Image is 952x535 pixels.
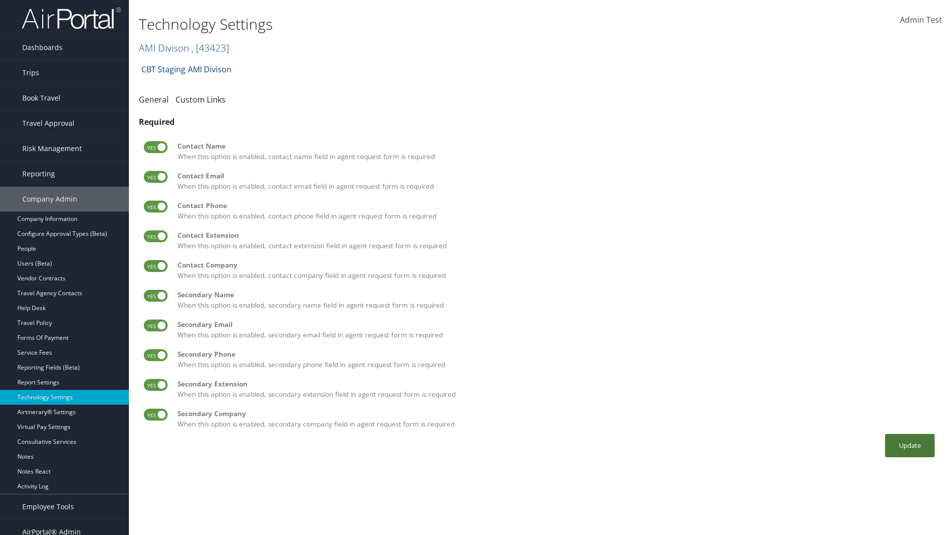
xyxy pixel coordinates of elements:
a: Admin Test [900,5,942,36]
span: Book Travel [22,86,60,110]
div: Secondary Name [178,290,937,300]
span: Trips [22,60,39,85]
span: Company Admin [22,187,77,212]
a: AMI Divison [188,59,232,79]
label: When this option is enabled, secondary phone field in agent request form is required [178,349,937,370]
div: Contact Company [178,260,937,270]
div: Contact Phone [178,201,937,211]
div: Contact Name [178,141,937,151]
a: Custom Links [176,94,226,105]
span: Reporting [22,161,55,186]
div: Required [139,116,942,128]
label: When this option is enabled, secondary company field in agent request form is required [178,409,937,429]
label: When this option is enabled, contact email field in agent request form is required [178,171,937,191]
span: Risk Management [22,136,82,161]
a: AMI Divison [139,41,229,54]
a: CBT Staging [141,59,185,79]
div: Secondary Company [178,409,937,419]
h1: Technology Settings [139,14,674,35]
label: When this option is enabled, secondary email field in agent request form is required [178,320,937,340]
span: Employee Tools [22,494,74,519]
label: When this option is enabled, contact name field in agent request form is required [178,141,937,161]
div: Contact Email [178,171,937,181]
span: , [ 43423 ] [191,41,229,54]
div: Contact Extension [178,230,937,240]
label: When this option is enabled, contact company field in agent request form is required [178,260,937,280]
span: Travel Approval [22,111,74,136]
img: airportal-logo.png [22,6,121,30]
div: Secondary Extension [178,379,937,389]
button: Update [885,434,935,457]
a: General [139,94,169,105]
label: When this option is enabled, secondary name field in agent request form is required [178,290,937,310]
div: Secondary Phone [178,349,937,359]
div: Secondary Email [178,320,937,329]
label: When this option is enabled, contact extension field in agent request form is required [178,230,937,251]
span: Dashboards [22,35,62,60]
label: When this option is enabled, secondary extension field in agent request form is required [178,379,937,399]
span: Admin Test [900,14,942,25]
label: When this option is enabled, contact phone field in agent request form is required [178,201,937,221]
